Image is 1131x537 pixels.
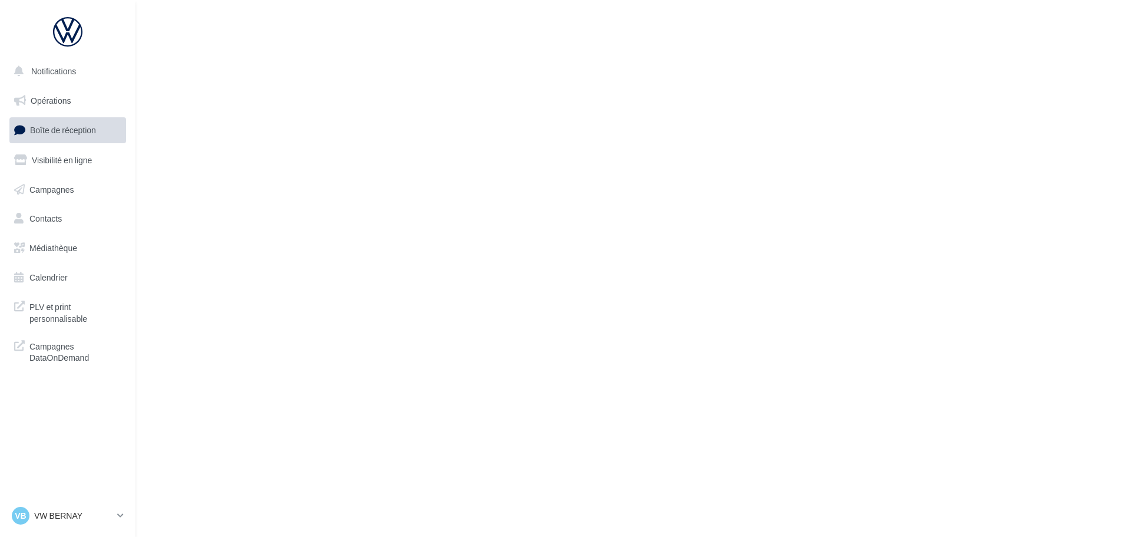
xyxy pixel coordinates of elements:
[9,505,126,527] a: VB VW BERNAY
[7,334,128,368] a: Campagnes DataOnDemand
[29,243,77,253] span: Médiathèque
[29,184,74,194] span: Campagnes
[32,155,92,165] span: Visibilité en ligne
[7,148,128,173] a: Visibilité en ligne
[7,59,124,84] button: Notifications
[31,66,76,76] span: Notifications
[7,88,128,113] a: Opérations
[29,338,121,364] span: Campagnes DataOnDemand
[34,510,113,522] p: VW BERNAY
[7,294,128,329] a: PLV et print personnalisable
[7,177,128,202] a: Campagnes
[29,272,68,282] span: Calendrier
[7,265,128,290] a: Calendrier
[30,125,96,135] span: Boîte de réception
[29,299,121,324] span: PLV et print personnalisable
[7,236,128,261] a: Médiathèque
[7,117,128,143] a: Boîte de réception
[29,213,62,223] span: Contacts
[7,206,128,231] a: Contacts
[31,95,71,106] span: Opérations
[15,510,26,522] span: VB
